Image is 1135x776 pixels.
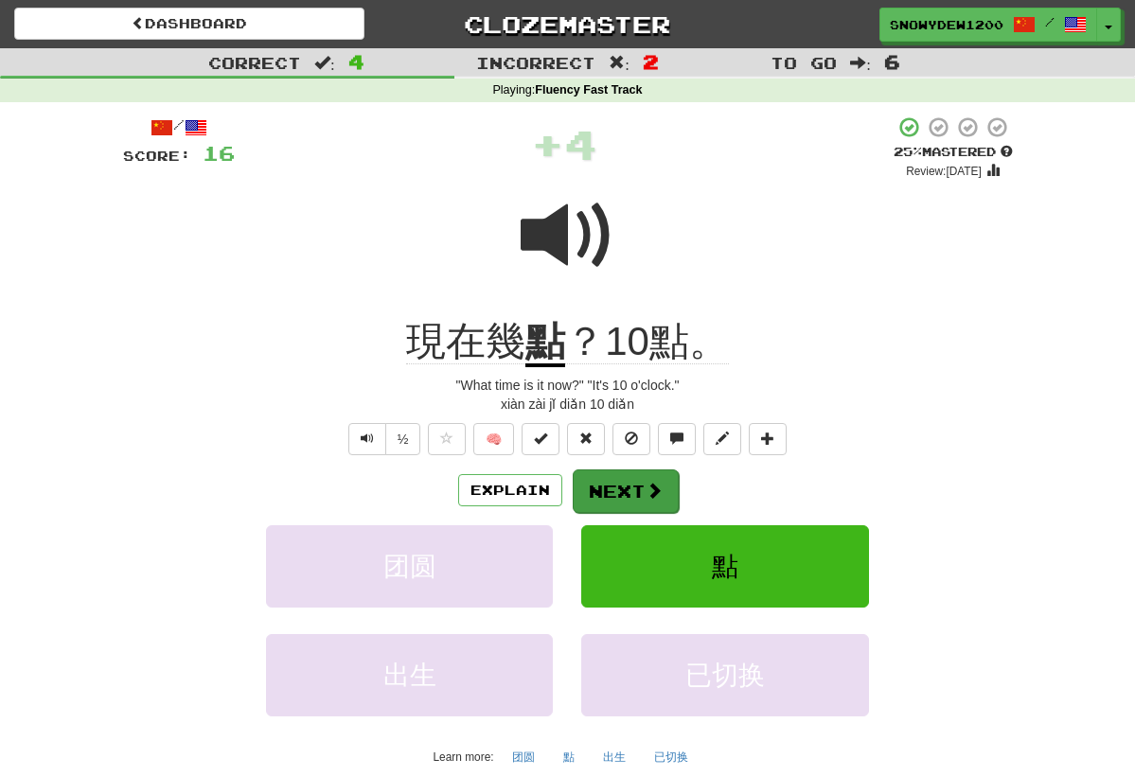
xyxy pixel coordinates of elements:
[609,55,630,71] span: :
[522,423,559,455] button: Set this sentence to 100% Mastered (alt+m)
[906,165,982,178] small: Review: [DATE]
[393,8,743,41] a: Clozemaster
[433,750,493,764] small: Learn more:
[406,319,525,364] span: 現在幾
[850,55,871,71] span: :
[123,395,1013,414] div: xiàn zài jǐ diǎn 10 diǎn
[1045,15,1055,28] span: /
[266,525,553,608] button: 团圆
[203,141,235,165] span: 16
[314,55,335,71] span: :
[458,474,562,506] button: Explain
[593,743,636,771] button: 出生
[644,743,699,771] button: 已切换
[643,50,659,73] span: 2
[567,423,605,455] button: Reset to 0% Mastered (alt+r)
[428,423,466,455] button: Favorite sentence (alt+f)
[502,743,545,771] button: 团圆
[749,423,787,455] button: Add to collection (alt+a)
[383,661,436,690] span: 出生
[348,50,364,73] span: 4
[385,423,421,455] button: ½
[890,16,1003,33] span: SnowyDew1200
[14,8,364,40] a: Dashboard
[894,144,1013,161] div: Mastered
[771,53,837,72] span: To go
[345,423,421,455] div: Text-to-speech controls
[879,8,1097,42] a: SnowyDew1200 /
[564,120,597,168] span: 4
[531,115,564,172] span: +
[123,115,235,139] div: /
[581,525,868,608] button: 點
[348,423,386,455] button: Play sentence audio (ctl+space)
[884,50,900,73] span: 6
[658,423,696,455] button: Discuss sentence (alt+u)
[685,661,765,690] span: 已切换
[894,144,922,159] span: 25 %
[573,469,679,513] button: Next
[553,743,585,771] button: 點
[383,552,436,581] span: 团圆
[123,376,1013,395] div: "What time is it now?" "It's 10 o'clock."
[612,423,650,455] button: Ignore sentence (alt+i)
[123,148,191,164] span: Score:
[473,423,514,455] button: 🧠
[581,634,868,716] button: 已切换
[476,53,595,72] span: Incorrect
[208,53,301,72] span: Correct
[703,423,741,455] button: Edit sentence (alt+d)
[266,634,553,716] button: 出生
[565,319,729,364] span: ？10點。
[535,83,642,97] strong: Fluency Fast Track
[525,319,565,367] u: 點
[712,552,738,581] span: 點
